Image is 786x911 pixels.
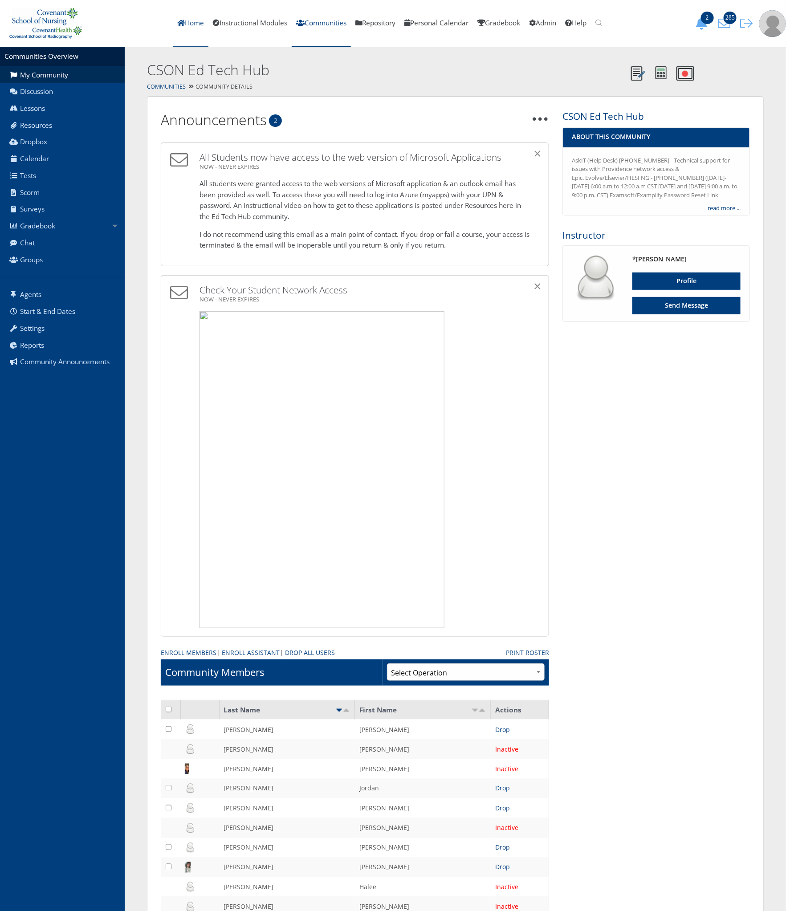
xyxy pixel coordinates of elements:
td: [PERSON_NAME] [219,818,355,838]
td: [PERSON_NAME] [219,858,355,877]
a: Drop [495,725,510,734]
img: desc.png [343,709,350,712]
div: Inactive [495,764,544,773]
a: Enroll Members [161,648,216,657]
a: Send Message [632,297,741,314]
a: Announcements [161,110,267,129]
img: user-profile-default-picture.png [759,10,786,37]
p: I do not recommend using this email as a main point of contact. If you drop or fail a course, you... [200,229,532,251]
td: [PERSON_NAME] [219,779,355,798]
span: NOW - NEVER EXPIRES [200,163,259,171]
td: [PERSON_NAME] [355,720,491,739]
img: user_64.png [572,255,619,302]
td: [PERSON_NAME] [219,838,355,858]
span: NOW - NEVER EXPIRES [200,295,259,303]
td: [PERSON_NAME] [219,759,355,779]
button: Close alert [525,279,542,293]
div: AskIT (Help Desk) [PHONE_NUMBER] - Technical support for issues with Providence network access & ... [572,156,737,199]
a: Drop All Users [285,648,335,657]
span: × [534,277,542,295]
h3: All Students now have access to the web version of Microsoft Applications [200,151,532,164]
img: asc.png [472,709,479,712]
a: Drop [495,804,510,813]
div: Inactive [495,883,544,892]
a: Drop [495,843,510,852]
a: Profile [632,272,741,290]
span: 2 [701,12,714,24]
td: [PERSON_NAME] [219,798,355,818]
h3: Instructor [562,229,750,242]
a: Drop [495,863,510,871]
h1: Community Members [165,665,264,679]
td: Actions [491,700,549,720]
td: [PERSON_NAME] [355,798,491,818]
td: [PERSON_NAME] [355,838,491,858]
a: read more ... [708,204,741,213]
td: [PERSON_NAME] [355,759,491,779]
a: Print Roster [506,648,549,657]
h2: CSON Ed Tech Hub [147,60,626,80]
div: Inactive [495,744,544,754]
a: Communities [147,83,186,90]
td: First Name [355,700,491,720]
p: All students were granted access to the web versions of Microsoft application & an outlook email ... [200,179,532,222]
span: × [534,144,542,163]
td: Halee [355,877,491,897]
span: 285 [724,12,737,24]
img: desc.png [479,709,486,712]
img: Record Video Note [676,66,694,81]
td: [PERSON_NAME] [355,858,491,877]
a: NOW - NEVER EXPIRES [200,164,259,170]
td: Jordan [355,779,491,798]
div: Inactive [495,823,544,833]
img: Notes [631,66,645,81]
a: 2 [692,18,715,28]
h4: *[PERSON_NAME] [632,255,741,264]
img: 258406 [200,311,444,628]
td: [PERSON_NAME] [219,877,355,897]
button: Close alert [525,146,542,160]
a: Communities Overview [4,52,78,61]
td: [PERSON_NAME] [355,739,491,759]
h4: About This Community [572,132,741,141]
a: Enroll Assistant [222,648,280,657]
span: 2 [269,114,282,127]
a: NOW - NEVER EXPIRES [200,297,259,302]
td: Last Name [219,700,355,720]
button: 285 [715,17,737,30]
img: Calculator [656,66,667,79]
a: 285 [715,18,737,28]
button: 2 [692,17,715,30]
td: [PERSON_NAME] [355,818,491,838]
td: [PERSON_NAME] [219,739,355,759]
div: Community Details [125,81,786,94]
h3: Check Your Student Network Access [200,284,532,297]
div: | | [161,648,493,657]
h3: CSON Ed Tech Hub [562,110,750,123]
img: asc_active.png [336,709,343,712]
td: [PERSON_NAME] [219,720,355,739]
a: Drop [495,784,510,793]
